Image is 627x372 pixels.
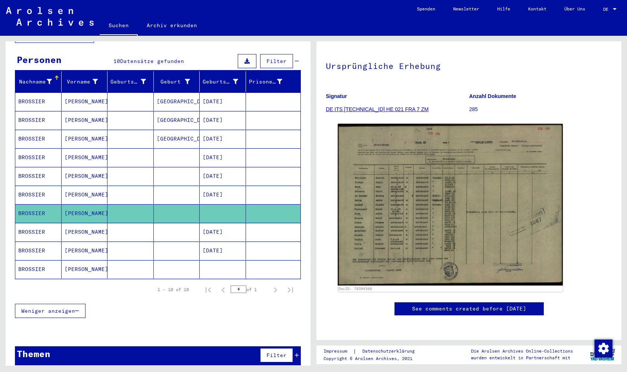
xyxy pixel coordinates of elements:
[249,76,292,88] div: Prisoner #
[412,305,526,313] a: See comments created before [DATE]
[283,282,298,297] button: Last page
[231,286,268,293] div: of 1
[15,92,62,111] mat-cell: BROSSIER
[200,167,246,185] mat-cell: [DATE]
[201,282,216,297] button: First page
[249,78,283,86] div: Prisoner #
[15,304,85,318] button: Weniger anzeigen
[62,148,108,167] mat-cell: [PERSON_NAME]
[200,111,246,129] mat-cell: [DATE]
[154,130,200,148] mat-cell: [GEOGRAPHIC_DATA]
[339,287,372,291] a: DocID: 70394366
[100,16,138,36] a: Suchen
[18,76,61,88] div: Nachname
[15,167,62,185] mat-cell: BROSSIER
[216,282,231,297] button: Previous page
[110,76,155,88] div: Geburtsname
[62,186,108,204] mat-cell: [PERSON_NAME]
[157,76,200,88] div: Geburt‏
[15,186,62,204] mat-cell: BROSSIER
[356,347,424,355] a: Datenschutzerklärung
[15,242,62,260] mat-cell: BROSSIER
[113,58,120,64] span: 10
[21,308,75,314] span: Weniger anzeigen
[157,78,190,86] div: Geburt‏
[15,148,62,167] mat-cell: BROSSIER
[18,78,52,86] div: Nachname
[157,286,189,293] div: 1 – 10 of 10
[589,345,617,364] img: yv_logo.png
[200,130,246,148] mat-cell: [DATE]
[154,92,200,111] mat-cell: [GEOGRAPHIC_DATA]
[260,54,293,68] button: Filter
[154,111,200,129] mat-cell: [GEOGRAPHIC_DATA]
[603,7,611,12] span: DE
[200,242,246,260] mat-cell: [DATE]
[62,242,108,260] mat-cell: [PERSON_NAME]
[200,92,246,111] mat-cell: [DATE]
[107,71,154,92] mat-header-cell: Geburtsname
[154,71,200,92] mat-header-cell: Geburt‏
[326,93,347,99] b: Signatur
[15,260,62,278] mat-cell: BROSSIER
[200,223,246,241] mat-cell: [DATE]
[268,282,283,297] button: Next page
[469,93,516,99] b: Anzahl Dokumente
[62,71,108,92] mat-header-cell: Vorname
[62,204,108,223] mat-cell: [PERSON_NAME]
[324,347,424,355] div: |
[15,223,62,241] mat-cell: BROSSIER
[471,354,573,361] p: wurden entwickelt in Partnerschaft mit
[266,352,287,359] span: Filter
[15,71,62,92] mat-header-cell: Nachname
[62,167,108,185] mat-cell: [PERSON_NAME]
[266,58,287,64] span: Filter
[203,78,238,86] div: Geburtsdatum
[200,186,246,204] mat-cell: [DATE]
[17,347,50,360] div: Themen
[338,124,563,286] img: 001.jpg
[65,76,107,88] div: Vorname
[246,71,301,92] mat-header-cell: Prisoner #
[326,106,428,112] a: DE ITS [TECHNICAL_ID] HE 021 FRA 7 ZM
[138,16,206,34] a: Archiv erkunden
[15,111,62,129] mat-cell: BROSSIER
[62,260,108,278] mat-cell: [PERSON_NAME]
[471,348,573,354] p: Die Arolsen Archives Online-Collections
[324,355,424,362] p: Copyright © Arolsen Archives, 2021
[62,223,108,241] mat-cell: [PERSON_NAME]
[595,340,612,357] img: Zustimmung ändern
[62,92,108,111] mat-cell: [PERSON_NAME]
[469,105,612,113] p: 285
[200,71,246,92] mat-header-cell: Geburtsdatum
[15,204,62,223] mat-cell: BROSSIER
[260,348,293,362] button: Filter
[62,130,108,148] mat-cell: [PERSON_NAME]
[120,58,184,64] span: Datensätze gefunden
[15,130,62,148] mat-cell: BROSSIER
[110,78,146,86] div: Geburtsname
[200,148,246,167] mat-cell: [DATE]
[65,78,98,86] div: Vorname
[326,49,612,82] h1: Ursprüngliche Erhebung
[17,53,62,66] div: Personen
[324,347,353,355] a: Impressum
[62,111,108,129] mat-cell: [PERSON_NAME]
[203,76,247,88] div: Geburtsdatum
[6,7,94,26] img: Arolsen_neg.svg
